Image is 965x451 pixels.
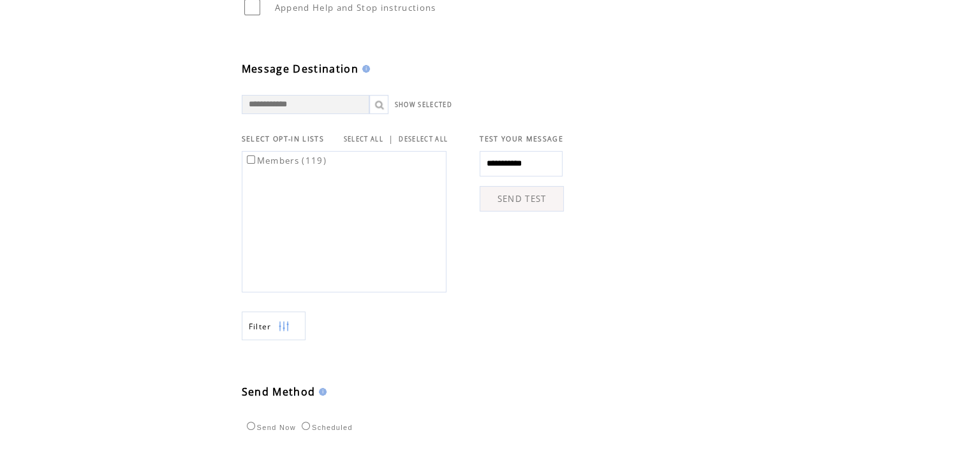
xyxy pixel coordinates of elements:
[399,135,448,143] a: DESELECT ALL
[395,101,452,109] a: SHOW SELECTED
[298,424,353,431] label: Scheduled
[242,62,358,76] span: Message Destination
[388,133,394,145] span: |
[244,424,296,431] label: Send Now
[247,422,255,430] input: Send Now
[244,155,327,166] label: Members (119)
[247,155,255,164] input: Members (119)
[480,134,563,143] span: TEST YOUR MESSAGE
[358,65,370,73] img: help.gif
[278,312,290,341] img: filters.png
[275,2,436,13] span: Append Help and Stop instructions
[315,388,327,396] img: help.gif
[249,321,272,332] span: Show filters
[242,385,316,399] span: Send Method
[344,135,383,143] a: SELECT ALL
[242,311,306,340] a: Filter
[480,186,564,211] a: SEND TEST
[302,422,310,430] input: Scheduled
[242,134,324,143] span: SELECT OPT-IN LISTS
